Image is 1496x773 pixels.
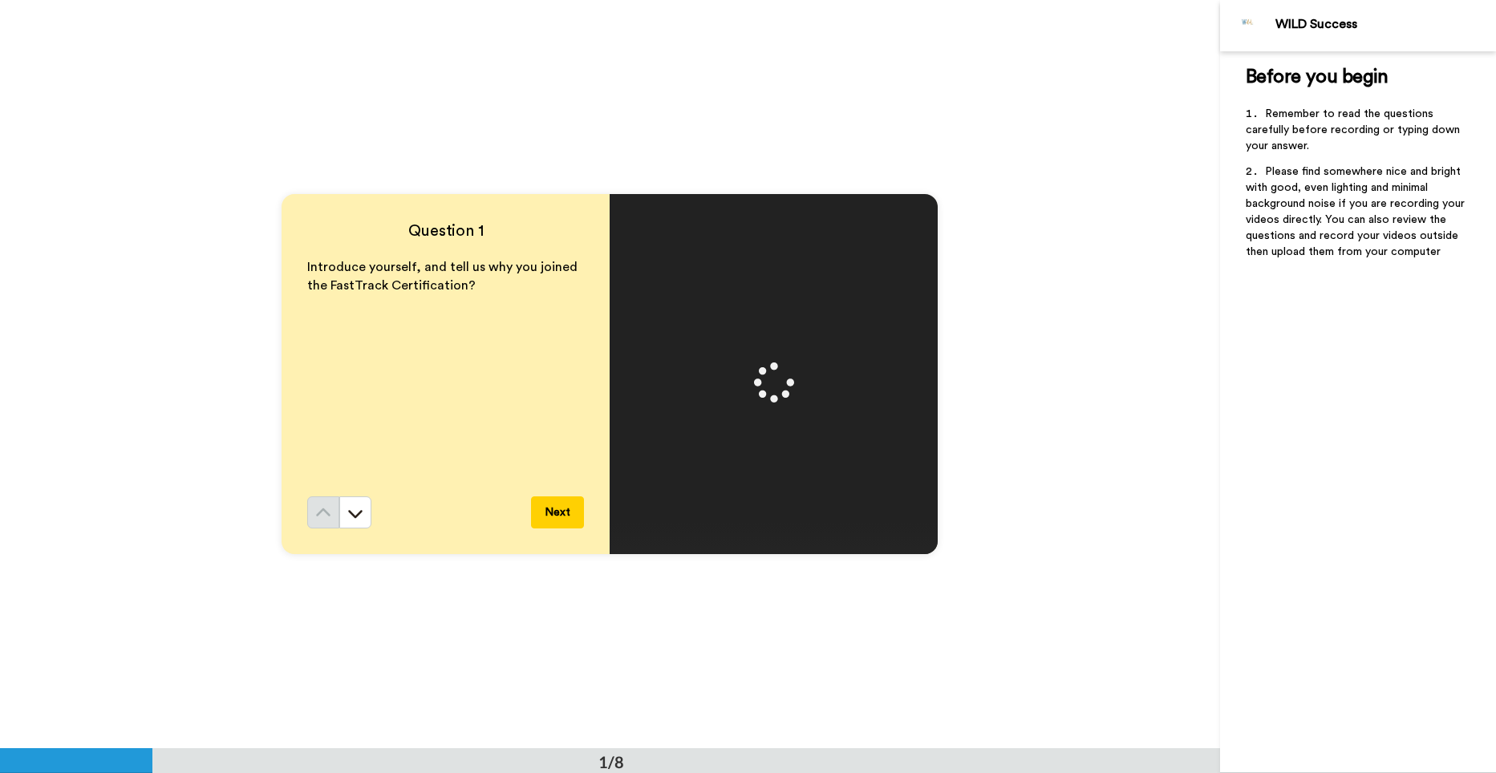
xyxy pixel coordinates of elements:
[1246,166,1468,257] span: Please find somewhere nice and bright with good, even lighting and minimal background noise if yo...
[1229,6,1267,45] img: Profile Image
[573,751,650,773] div: 1/8
[531,496,584,528] button: Next
[307,220,584,242] h4: Question 1
[1246,108,1463,152] span: Remember to read the questions carefully before recording or typing down your answer.
[1275,17,1495,32] div: WILD Success
[307,261,581,292] span: Introduce yourself, and tell us why you joined the FastTrack Certification?
[1246,67,1388,87] span: Before you begin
